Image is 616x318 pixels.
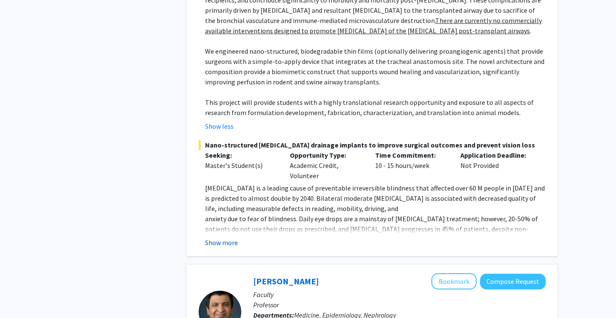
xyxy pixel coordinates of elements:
button: Compose Request to Chirag Parikh [480,274,546,289]
div: 10 - 15 hours/week [369,150,454,181]
button: Show less [205,121,234,131]
button: Add Chirag Parikh to Bookmarks [431,273,477,289]
a: [PERSON_NAME] [253,276,319,286]
div: Master's Student(s) [205,160,278,171]
u: There are currently no commercially available interventions designed to promote [MEDICAL_DATA] of... [205,16,542,35]
p: Opportunity Type: [290,150,362,160]
p: anxiety due to fear of blindness. Daily eye drops are a mainstay of [MEDICAL_DATA] treatment; how... [205,214,546,275]
p: Professor [253,300,546,310]
p: Seeking: [205,150,278,160]
button: Show more [205,237,238,248]
span: Nano-structured [MEDICAL_DATA] drainage implants to improve surgical outcomes and prevent vision ... [199,140,546,150]
div: Academic Credit, Volunteer [283,150,369,181]
p: Time Commitment: [375,150,448,160]
iframe: Chat [6,280,36,312]
p: Faculty [253,289,546,300]
p: This project will provide students with a highly translational research opportunity and exposure ... [205,97,546,118]
div: Not Provided [454,150,539,181]
p: We engineered nano-structured, biodegradable thin films (optionally delivering proangiogenic agen... [205,46,546,87]
p: Application Deadline: [460,150,533,160]
p: [MEDICAL_DATA] is a leading cause of preventable irreversible blindness that affected over 60 M p... [205,183,546,214]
